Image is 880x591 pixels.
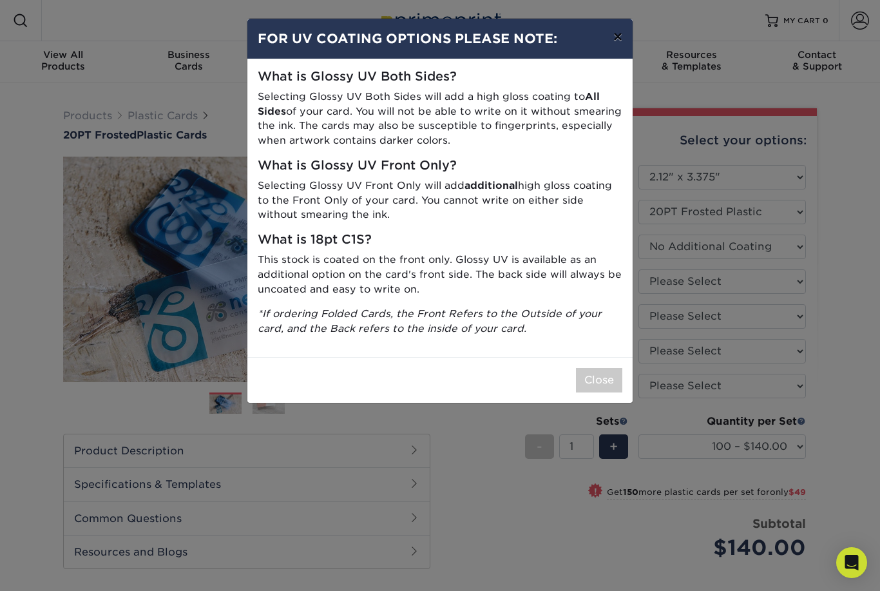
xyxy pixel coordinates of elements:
h4: FOR UV COATING OPTIONS PLEASE NOTE: [258,29,622,48]
h5: What is Glossy UV Both Sides? [258,70,622,84]
div: Open Intercom Messenger [836,547,867,578]
button: Close [576,368,622,392]
strong: All Sides [258,90,600,117]
button: × [603,19,633,55]
i: *If ordering Folded Cards, the Front Refers to the Outside of your card, and the Back refers to t... [258,307,602,334]
h5: What is 18pt C1S? [258,233,622,247]
p: Selecting Glossy UV Front Only will add high gloss coating to the Front Only of your card. You ca... [258,179,622,222]
p: Selecting Glossy UV Both Sides will add a high gloss coating to of your card. You will not be abl... [258,90,622,148]
h5: What is Glossy UV Front Only? [258,159,622,173]
strong: additional [464,179,518,191]
p: This stock is coated on the front only. Glossy UV is available as an additional option on the car... [258,253,622,296]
